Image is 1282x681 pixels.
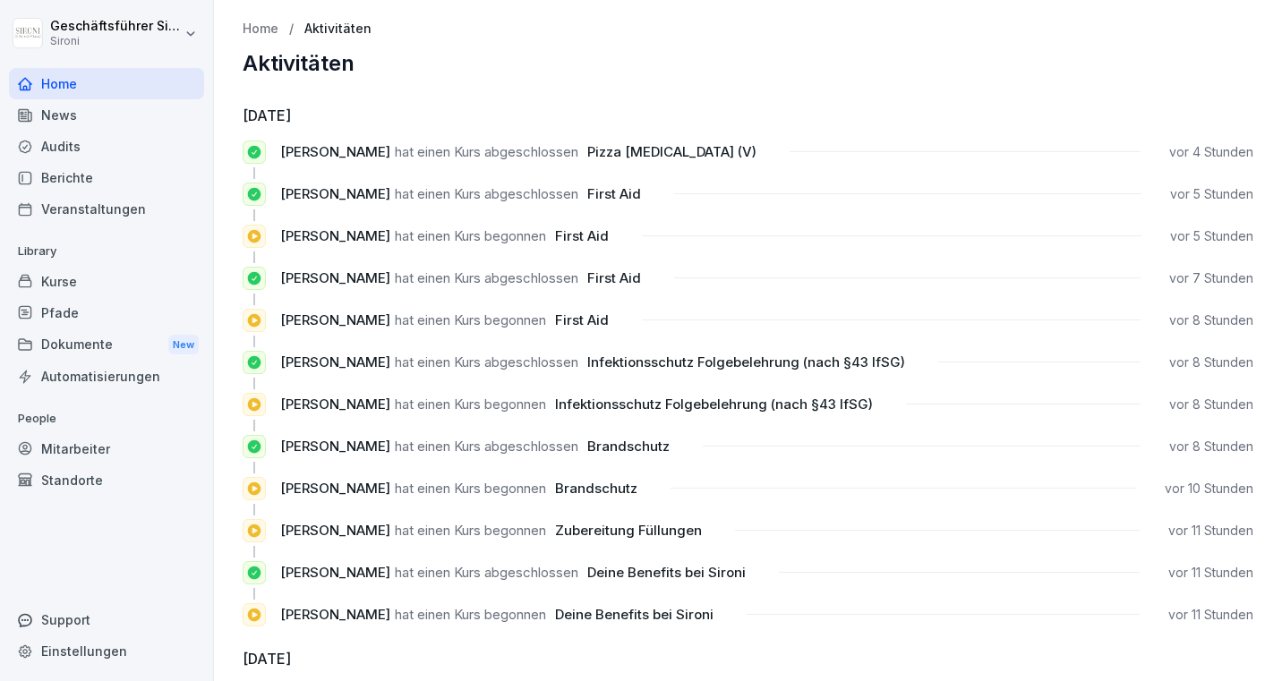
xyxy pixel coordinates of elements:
[243,105,1253,126] h6: [DATE]
[9,266,204,297] a: Kurse
[280,522,390,539] span: [PERSON_NAME]
[587,143,756,160] span: Pizza [MEDICAL_DATA] (V)
[9,68,204,99] a: Home
[555,480,637,497] span: Brandschutz
[9,297,204,328] a: Pfade
[1169,311,1253,329] p: vor 8 Stunden
[1168,564,1253,582] p: vor 11 Stunden
[280,438,390,455] span: [PERSON_NAME]
[1170,185,1253,203] p: vor 5 Stunden
[395,311,546,328] span: hat einen Kurs begonnen
[280,185,390,202] span: [PERSON_NAME]
[1168,606,1253,624] p: vor 11 Stunden
[168,335,199,355] div: New
[280,227,390,244] span: [PERSON_NAME]
[9,635,204,667] a: Einstellungen
[304,21,372,37] a: Aktivitäten
[555,227,609,244] span: First Aid
[1170,227,1253,245] p: vor 5 Stunden
[50,35,181,47] p: Sironi
[395,438,578,455] span: hat einen Kurs abgeschlossen
[1169,396,1253,413] p: vor 8 Stunden
[9,361,204,392] a: Automatisierungen
[9,328,204,362] a: DokumenteNew
[587,185,641,202] span: First Aid
[395,353,578,370] span: hat einen Kurs abgeschlossen
[1169,353,1253,371] p: vor 8 Stunden
[9,193,204,225] a: Veranstaltungen
[395,396,546,413] span: hat einen Kurs begonnen
[395,522,546,539] span: hat einen Kurs begonnen
[395,480,546,497] span: hat einen Kurs begonnen
[9,99,204,131] a: News
[280,311,390,328] span: [PERSON_NAME]
[1169,438,1253,455] p: vor 8 Stunden
[395,564,578,581] span: hat einen Kurs abgeschlossen
[280,143,390,160] span: [PERSON_NAME]
[9,328,204,362] div: Dokumente
[9,404,204,433] p: People
[280,353,390,370] span: [PERSON_NAME]
[280,396,390,413] span: [PERSON_NAME]
[1169,143,1253,161] p: vor 4 Stunden
[9,464,204,496] a: Standorte
[243,648,1253,669] h6: [DATE]
[395,143,578,160] span: hat einen Kurs abgeschlossen
[555,522,702,539] span: Zubereitung Füllungen
[280,269,390,286] span: [PERSON_NAME]
[587,564,746,581] span: Deine Benefits bei Sironi
[280,480,390,497] span: [PERSON_NAME]
[395,185,578,202] span: hat einen Kurs abgeschlossen
[9,131,204,162] a: Audits
[587,269,641,286] span: First Aid
[243,21,278,37] a: Home
[555,396,873,413] span: Infektionsschutz Folgebelehrung (nach §43 IfSG)
[243,51,1253,76] h2: Aktivitäten
[1165,480,1253,498] p: vor 10 Stunden
[9,433,204,464] a: Mitarbeiter
[280,564,390,581] span: [PERSON_NAME]
[1168,522,1253,540] p: vor 11 Stunden
[1169,269,1253,287] p: vor 7 Stunden
[9,237,204,266] p: Library
[9,162,204,193] a: Berichte
[555,311,609,328] span: First Aid
[9,604,204,635] div: Support
[587,353,905,370] span: Infektionsschutz Folgebelehrung (nach §43 IfSG)
[50,19,181,34] p: Geschäftsführer Sironi
[395,227,546,244] span: hat einen Kurs begonnen
[587,438,670,455] span: Brandschutz
[555,606,714,623] span: Deine Benefits bei Sironi
[280,606,390,623] span: [PERSON_NAME]
[395,269,578,286] span: hat einen Kurs abgeschlossen
[395,606,546,623] span: hat einen Kurs begonnen
[289,21,294,37] p: /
